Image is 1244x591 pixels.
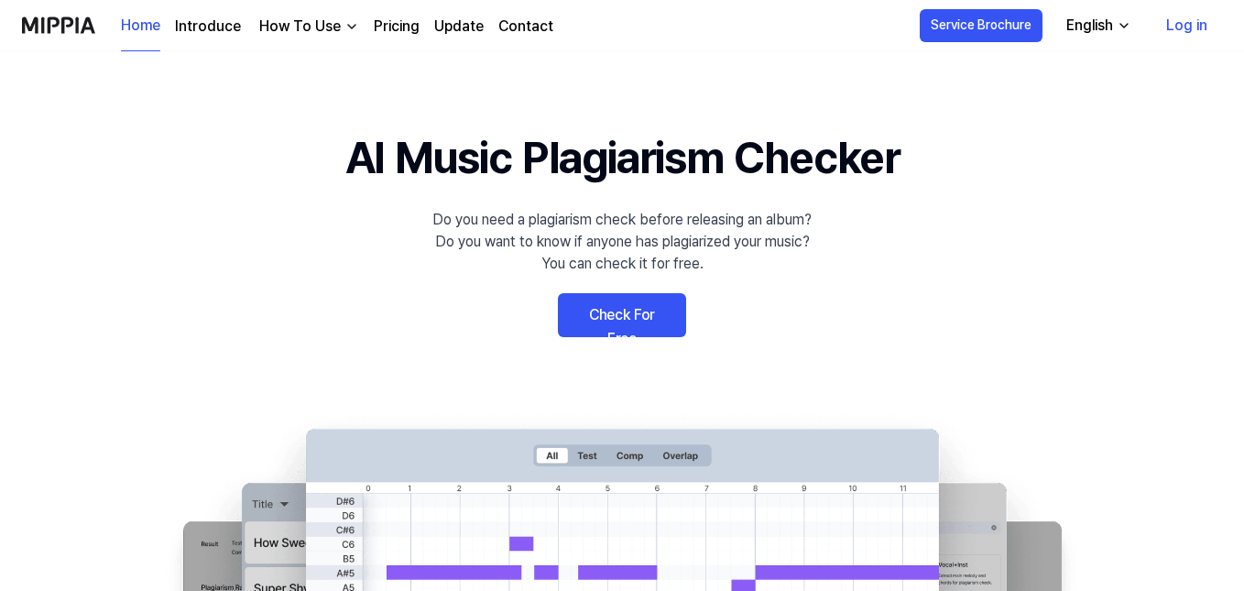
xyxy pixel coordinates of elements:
a: Contact [498,16,553,38]
button: English [1052,7,1142,44]
a: Home [121,1,160,51]
a: Check For Free [558,293,686,337]
h1: AI Music Plagiarism Checker [345,125,900,191]
img: down [344,19,359,34]
a: Update [434,16,484,38]
button: How To Use [256,16,359,38]
div: Do you need a plagiarism check before releasing an album? Do you want to know if anyone has plagi... [432,209,812,275]
a: Introduce [175,16,241,38]
div: English [1063,15,1117,37]
button: Service Brochure [920,9,1042,42]
a: Pricing [374,16,420,38]
div: How To Use [256,16,344,38]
